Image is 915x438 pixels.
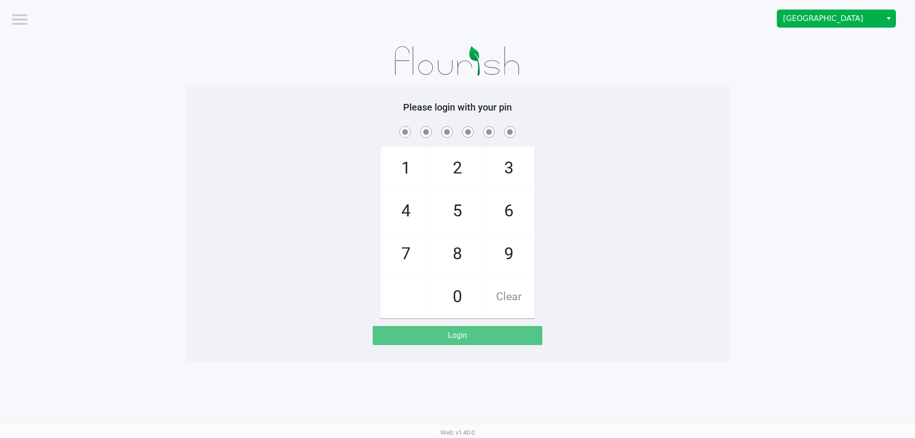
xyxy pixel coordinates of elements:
[882,10,895,27] button: Select
[440,429,475,436] span: Web: v1.40.0
[193,102,722,113] h5: Please login with your pin
[783,13,876,24] span: [GEOGRAPHIC_DATA]
[432,190,483,232] span: 5
[381,233,431,275] span: 7
[381,147,431,189] span: 1
[432,276,483,318] span: 0
[432,147,483,189] span: 2
[484,147,534,189] span: 3
[381,190,431,232] span: 4
[432,233,483,275] span: 8
[484,233,534,275] span: 9
[484,190,534,232] span: 6
[484,276,534,318] span: Clear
